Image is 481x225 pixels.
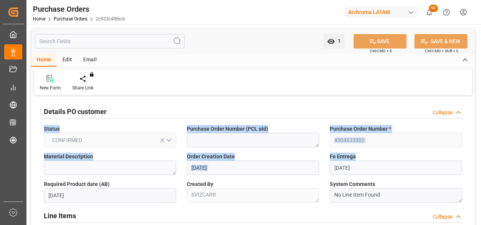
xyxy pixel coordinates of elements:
div: Collapse [433,109,453,117]
div: Email [78,54,102,67]
button: Help Center [438,4,455,21]
span: 92 [429,5,438,12]
input: DD.MM.YYYY [330,161,462,175]
button: SAVE & NEW [414,34,467,48]
span: Material Description [44,153,93,161]
textarea: SVIZCARR [187,188,319,203]
div: Purchase Orders [33,3,125,15]
button: Archroma LATAM [345,5,421,19]
span: Ctrl/CMD + S [370,48,392,54]
button: show 92 new notifications [421,4,438,21]
textarea: No Line Item Found [330,188,462,203]
span: System Comments [330,180,375,188]
input: Search Fields [35,34,185,48]
div: Home [31,54,57,67]
span: Created By [187,180,213,188]
button: open menu [323,34,344,48]
h2: Line Items [44,211,76,221]
span: Purchase Order Number (PCL old) [187,125,268,133]
span: Purchase Order Number [330,125,391,133]
div: New Form [40,84,61,91]
span: Status [44,125,60,133]
span: CONFIRMED [48,136,86,144]
span: 1 [335,38,341,44]
input: DD.MM.YYYY [187,161,319,175]
div: Archroma LATAM [345,7,418,18]
a: Home [33,16,45,22]
div: Edit [57,54,78,67]
button: open menu [44,133,176,147]
span: Required Product date (AB) [44,180,110,188]
a: Purchase Orders [54,16,87,22]
span: Order Creation Date [187,153,235,161]
button: SAVE [354,34,407,48]
div: Collapse [433,213,453,221]
input: DD.MM.YYYY [44,188,176,203]
h2: Details PO customer [44,106,107,117]
span: Fe Entrega [330,153,356,161]
span: Ctrl/CMD + Shift + S [425,48,458,54]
